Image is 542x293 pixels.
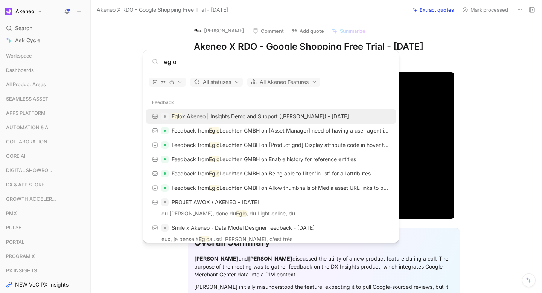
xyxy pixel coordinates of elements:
[148,209,394,220] p: du [PERSON_NAME], donc du , du Light online, du
[172,155,356,164] p: Feedback from Leuchten GMBH on Enable history for reference entities
[146,109,396,124] a: Eglox Akeneo | Insights Demo and Support ([PERSON_NAME]) - [DATE]
[172,169,371,178] p: Feedback from Leuchten GMBH on Being able to filter 'in list' for all attributes
[172,199,259,205] span: PROJET AWOX / AKENEO - [DATE]
[146,195,396,221] a: PROJET AWOX / AKENEO - [DATE]du [PERSON_NAME], donc duEglo, du Light online, du
[146,152,396,166] a: Feedback fromEgloLeuchten GMBH on Enable history for reference entities
[247,78,320,87] button: All Akeneo Features
[194,78,239,87] span: All statuses
[172,224,315,231] span: Smile x Akeneo - Data Model Designer feedback - [DATE]
[146,221,396,246] a: Smile x Akeneo - Data Model Designer feedback - [DATE]eux, je pense àEgloaussi [PERSON_NAME], c'e...
[199,236,209,242] mark: Eglo
[172,113,182,119] mark: Eglo
[251,78,317,87] span: All Akeneo Features
[146,166,396,181] a: Feedback fromEgloLeuchten GMBH on Being able to filter 'in list' for all attributes
[172,126,390,135] p: Feedback from Leuchten GMBH on [Asset Manager] need of having a user-agent in the request queryin...
[209,142,219,148] mark: Eglo
[146,138,396,152] a: Feedback fromEgloLeuchten GMBH on [Product grid] Display attribute code in hover to help choosing...
[148,235,394,246] p: eux, je pense à aussi [PERSON_NAME], c'est très
[164,57,390,66] input: Type a command or search anything
[209,185,219,191] mark: Eglo
[172,112,349,121] p: x Akeneo | Insights Demo and Support ([PERSON_NAME]) - [DATE]
[146,124,396,138] a: Feedback fromEgloLeuchten GMBH on [Asset Manager] need of having a user-agent in the request quer...
[209,170,219,177] mark: Eglo
[209,156,219,162] mark: Eglo
[143,96,399,109] div: Feedback
[146,181,396,195] a: Feedback fromEgloLeuchten GMBH on Allow thumbnails of Media asset URL links to be regenerated whe...
[236,210,247,217] mark: Eglo
[172,183,390,192] p: Feedback from Leuchten GMBH on Allow thumbnails of Media asset URL links to be regenerated when t...
[190,78,243,87] button: All statuses
[172,140,390,150] p: Feedback from Leuchten GMBH on [Product grid] Display attribute code in hover to help choosing fi...
[209,127,219,134] mark: Eglo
